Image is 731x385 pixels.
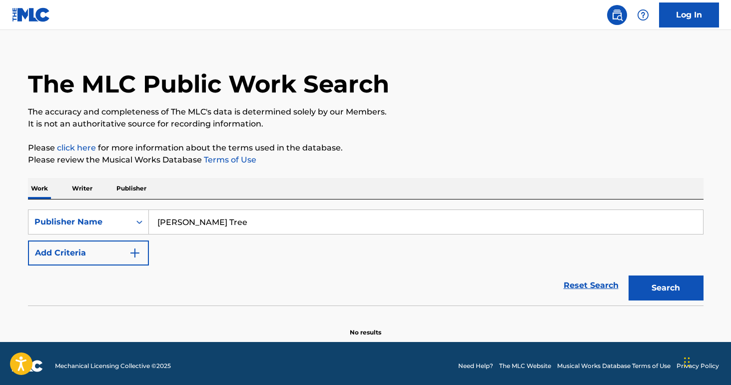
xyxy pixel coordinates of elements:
[28,69,389,99] h1: The MLC Public Work Search
[28,240,149,265] button: Add Criteria
[34,216,124,228] div: Publisher Name
[559,274,624,296] a: Reset Search
[55,361,171,370] span: Mechanical Licensing Collective © 2025
[28,209,704,305] form: Search Form
[28,178,51,199] p: Work
[458,361,493,370] a: Need Help?
[28,154,704,166] p: Please review the Musical Works Database
[677,361,719,370] a: Privacy Policy
[28,106,704,118] p: The accuracy and completeness of The MLC's data is determined solely by our Members.
[113,178,149,199] p: Publisher
[684,347,690,377] div: Drag
[12,7,50,22] img: MLC Logo
[28,142,704,154] p: Please for more information about the terms used in the database.
[129,247,141,259] img: 9d2ae6d4665cec9f34b9.svg
[350,316,381,337] p: No results
[28,118,704,130] p: It is not an authoritative source for recording information.
[629,275,704,300] button: Search
[611,9,623,21] img: search
[202,155,256,164] a: Terms of Use
[499,361,551,370] a: The MLC Website
[69,178,95,199] p: Writer
[557,361,671,370] a: Musical Works Database Terms of Use
[633,5,653,25] div: Help
[681,337,731,385] iframe: Chat Widget
[57,143,96,152] a: click here
[637,9,649,21] img: help
[607,5,627,25] a: Public Search
[659,2,719,27] a: Log In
